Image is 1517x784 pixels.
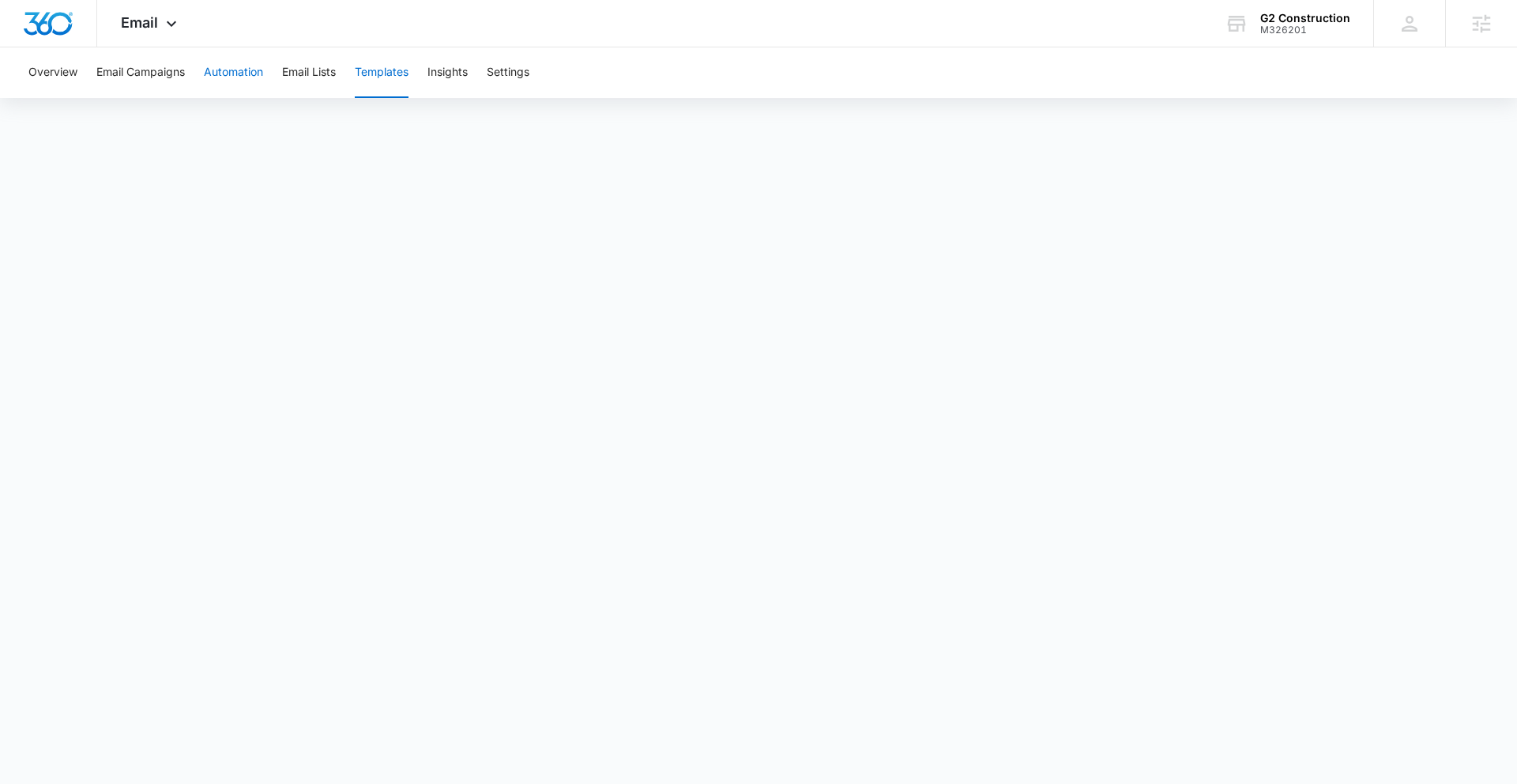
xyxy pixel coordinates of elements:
[355,47,408,98] button: Templates
[204,47,263,98] button: Automation
[427,47,468,98] button: Insights
[282,47,336,98] button: Email Lists
[28,47,77,98] button: Overview
[1260,12,1350,24] div: account name
[96,47,185,98] button: Email Campaigns
[487,47,529,98] button: Settings
[121,14,158,31] span: Email
[1260,24,1350,36] div: account id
